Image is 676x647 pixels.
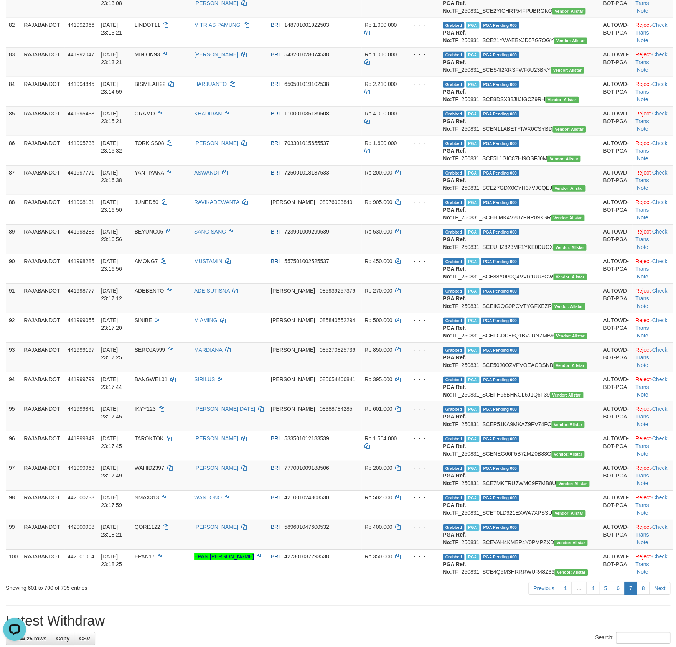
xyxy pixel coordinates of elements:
[443,295,466,309] b: PGA Ref. No:
[284,110,329,117] span: Copy 110001035139508 to clipboard
[135,140,164,146] span: TORKISS08
[466,318,479,324] span: Marked by adkaditya
[443,118,466,132] b: PGA Ref. No:
[481,81,519,88] span: PGA Pending
[194,110,222,117] a: KHADIRAN
[101,81,122,95] span: [DATE] 23:14:59
[637,214,648,221] a: Note
[637,480,648,486] a: Note
[56,635,69,642] span: Copy
[466,111,479,117] span: Marked by adkZulham
[443,140,464,147] span: Grabbed
[135,317,152,323] span: SINIBE
[545,97,579,103] span: Vendor URL: https://secure31.1velocity.biz
[271,22,280,28] span: BRI
[443,288,464,295] span: Grabbed
[481,111,519,117] span: PGA Pending
[101,258,122,272] span: [DATE] 23:16:56
[635,81,667,95] a: Check Trans
[194,553,254,560] a: EPAN [PERSON_NAME]
[284,22,329,28] span: Copy 148701001922503 to clipboard
[600,254,632,283] td: AUTOWD-BOT-PGA
[6,136,21,165] td: 86
[466,229,479,235] span: Marked by adkZulham
[364,258,392,264] span: Rp 450.000
[74,632,95,645] a: CSV
[632,165,673,195] td: · ·
[466,347,479,354] span: Marked by adkaditya
[635,288,651,294] a: Reject
[271,347,315,353] span: [PERSON_NAME]
[407,316,437,324] div: - - -
[271,170,280,176] span: BRI
[637,96,648,102] a: Note
[481,288,519,295] span: PGA Pending
[635,288,667,301] a: Check Trans
[443,266,466,280] b: PGA Ref. No:
[632,18,673,47] td: · ·
[481,318,519,324] span: PGA Pending
[68,22,94,28] span: 441992066
[68,317,94,323] span: 441999055
[481,199,519,206] span: PGA Pending
[364,288,392,294] span: Rp 270.000
[284,81,329,87] span: Copy 650501019102538 to clipboard
[635,465,651,471] a: Reject
[554,333,587,339] span: Vendor URL: https://secure31.1velocity.biz
[481,229,519,235] span: PGA Pending
[284,229,329,235] span: Copy 723901009299539 to clipboard
[635,524,651,530] a: Reject
[68,140,94,146] span: 441995738
[271,288,315,294] span: [PERSON_NAME]
[632,283,673,313] td: · ·
[364,199,392,205] span: Rp 905.000
[595,632,670,644] label: Search:
[635,406,667,420] a: Check Trans
[51,632,74,645] a: Copy
[271,51,280,58] span: BRI
[135,110,155,117] span: ORAMO
[364,229,392,235] span: Rp 530.000
[21,254,64,283] td: RAJABANDOT
[320,347,355,353] span: Copy 085270825736 to clipboard
[101,317,122,331] span: [DATE] 23:17:20
[551,215,584,221] span: Vendor URL: https://secure31.1velocity.biz
[635,435,667,449] a: Check Trans
[443,30,466,43] b: PGA Ref. No:
[635,170,651,176] a: Reject
[632,106,673,136] td: · ·
[637,539,648,545] a: Note
[407,169,437,176] div: - - -
[466,52,479,58] span: Marked by adkZulham
[440,165,600,195] td: TF_250831_SCEZ7GDX0CYH37VJCQEJ
[407,346,437,354] div: - - -
[637,392,648,398] a: Note
[135,288,164,294] span: ADEBENTO
[284,51,329,58] span: Copy 543201028074538 to clipboard
[600,283,632,313] td: AUTOWD-BOT-PGA
[68,170,94,176] span: 441997771
[135,170,164,176] span: YANTIYANA
[635,199,667,213] a: Check Trans
[635,435,651,441] a: Reject
[440,18,600,47] td: TF_250831_SCE21YWAEBXJD57G7QGY
[637,273,648,280] a: Note
[637,451,648,457] a: Note
[443,81,464,88] span: Grabbed
[632,342,673,372] td: · ·
[440,254,600,283] td: TF_250831_SCE88Y0P0Q4VVR1UU3CW
[635,494,651,500] a: Reject
[528,582,559,595] a: Previous
[364,22,397,28] span: Rp 1.000.000
[443,177,466,191] b: PGA Ref. No:
[649,582,670,595] a: Next
[284,140,329,146] span: Copy 703301015655537 to clipboard
[481,140,519,147] span: PGA Pending
[443,111,464,117] span: Grabbed
[68,288,94,294] span: 441998777
[135,81,166,87] span: BISMILAH22
[68,258,94,264] span: 441998285
[194,465,238,471] a: [PERSON_NAME]
[481,258,519,265] span: PGA Pending
[271,110,280,117] span: BRI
